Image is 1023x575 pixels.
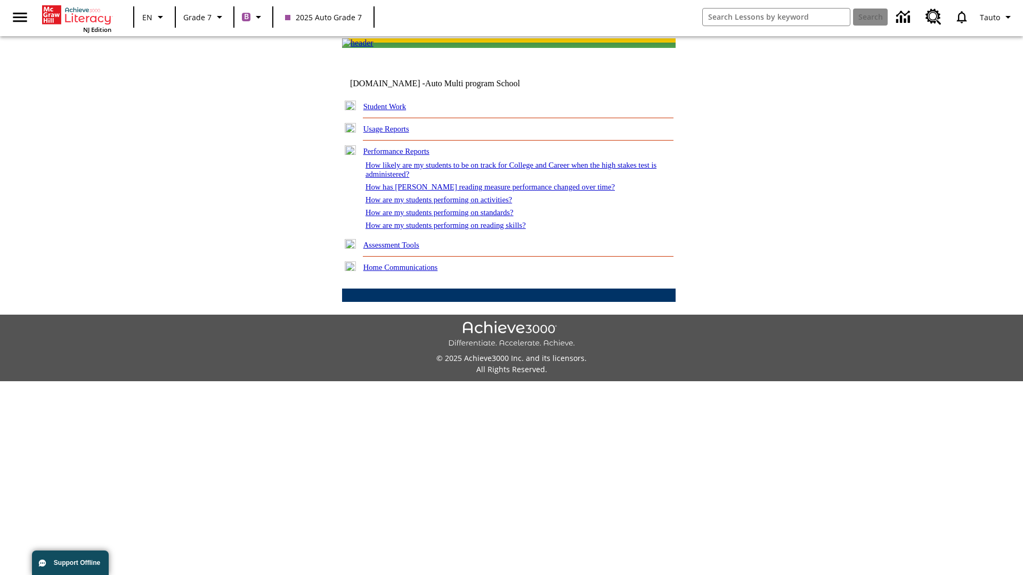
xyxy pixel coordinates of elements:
[345,239,356,249] img: plus.gif
[4,2,36,33] button: Open side menu
[244,10,249,23] span: B
[179,7,230,27] button: Grade: Grade 7, Select a grade
[142,12,152,23] span: EN
[448,321,575,348] img: Achieve3000 Differentiate Accelerate Achieve
[366,195,512,204] a: How are my students performing on activities?
[948,3,976,31] a: Notifications
[183,12,212,23] span: Grade 7
[919,3,948,31] a: Resource Center, Will open in new tab
[363,263,438,272] a: Home Communications
[32,551,109,575] button: Support Offline
[366,208,514,217] a: How are my students performing on standards?
[366,161,656,178] a: How likely are my students to be on track for College and Career when the high stakes test is adm...
[363,241,419,249] a: Assessment Tools
[83,26,111,34] span: NJ Edition
[350,79,546,88] td: [DOMAIN_NAME] -
[976,7,1019,27] button: Profile/Settings
[366,183,615,191] a: How has [PERSON_NAME] reading measure performance changed over time?
[137,7,172,27] button: Language: EN, Select a language
[703,9,850,26] input: search field
[363,147,429,155] a: Performance Reports
[54,559,100,566] span: Support Offline
[238,7,269,27] button: Boost Class color is purple. Change class color
[42,3,111,34] div: Home
[345,261,356,271] img: plus.gif
[425,79,520,88] nobr: Auto Multi program School
[366,221,526,229] a: How are my students performing on reading skills?
[345,101,356,110] img: plus.gif
[285,12,362,23] span: 2025 Auto Grade 7
[342,38,374,48] img: header
[345,145,356,155] img: minus.gif
[890,3,919,32] a: Data Center
[345,123,356,133] img: plus.gif
[363,125,409,133] a: Usage Reports
[980,12,1000,23] span: Tauto
[363,102,406,111] a: Student Work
